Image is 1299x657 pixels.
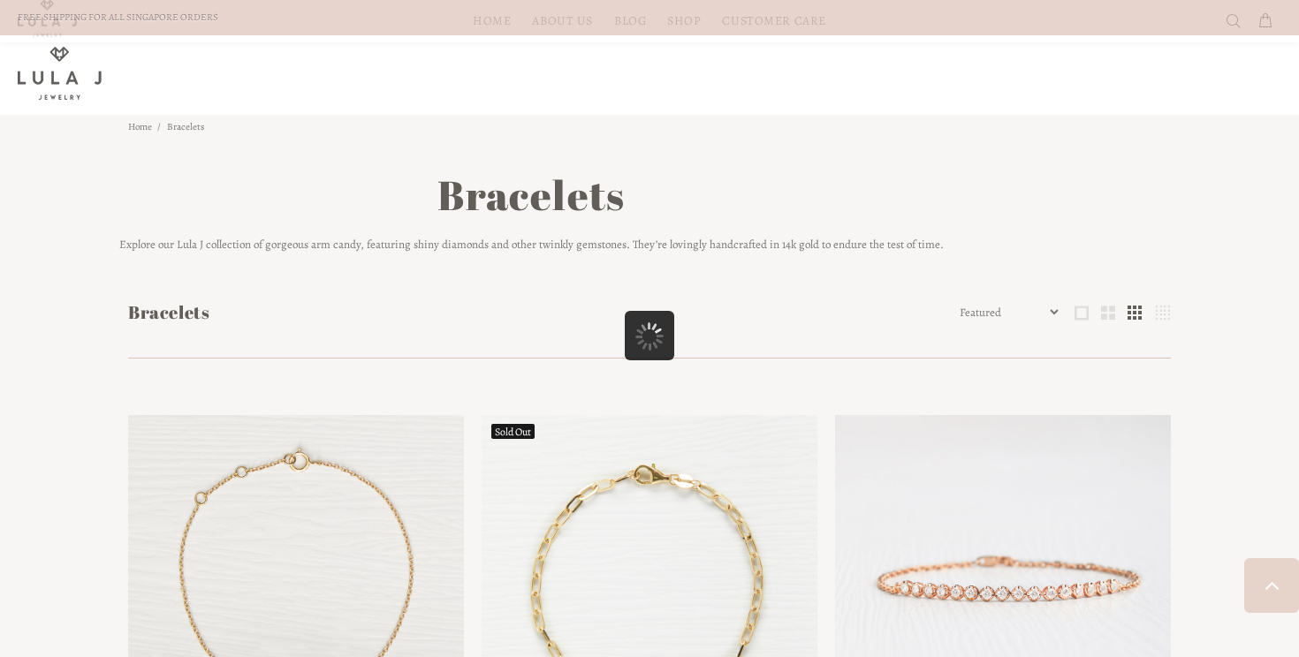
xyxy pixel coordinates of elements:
[722,14,825,27] span: Customer Care
[482,574,817,589] a: Link Chain bracelet Sold Out
[711,7,825,34] a: Customer Care
[128,299,956,326] h1: Bracelets
[614,14,646,27] span: Blog
[521,7,603,34] a: About Us
[667,14,701,27] span: Shop
[1244,558,1299,613] a: BACK TO TOP
[128,120,152,133] a: Home
[119,168,944,253] div: Explore our Lula J collection of gorgeous arm candy, featuring shiny diamonds and other twinkly g...
[128,574,464,589] a: Beautiful Mess bracelet
[462,7,521,34] a: HOME
[473,14,511,27] span: HOME
[491,424,535,439] span: Sold Out
[119,168,944,236] h1: Bracelets
[532,14,592,27] span: About Us
[635,322,664,351] img: Page Loader
[657,7,711,34] a: Shop
[157,115,209,140] li: Bracelets
[604,7,657,34] a: Blog
[835,574,1171,589] a: Hope Diamond bracelet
